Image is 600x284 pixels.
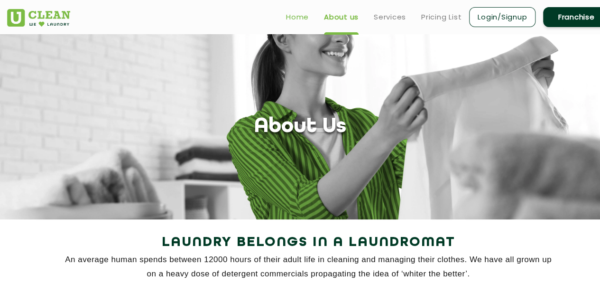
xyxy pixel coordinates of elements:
img: UClean Laundry and Dry Cleaning [7,9,70,27]
h1: About Us [254,115,346,139]
a: About us [324,11,359,23]
a: Home [286,11,309,23]
a: Login/Signup [469,7,535,27]
a: Pricing List [421,11,462,23]
a: Services [374,11,406,23]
